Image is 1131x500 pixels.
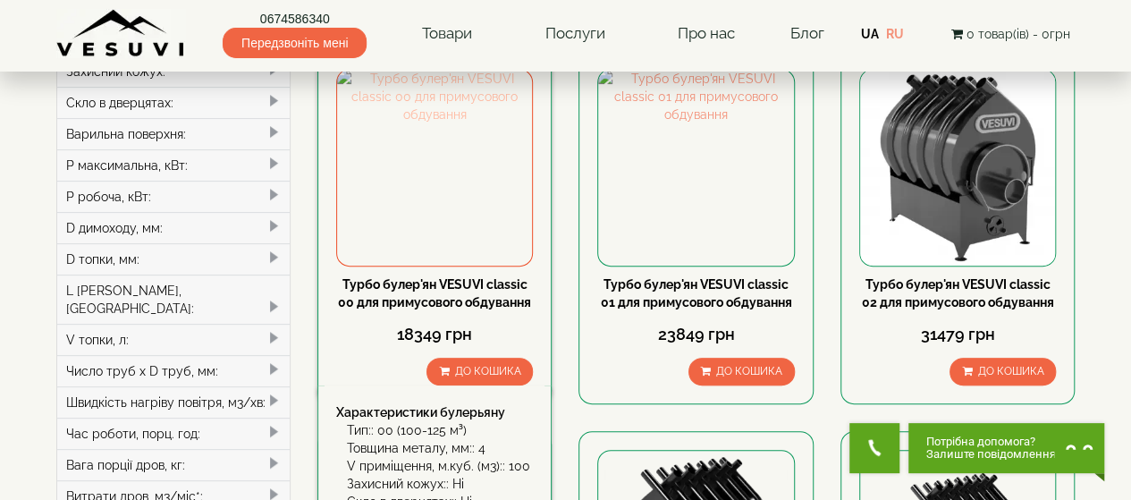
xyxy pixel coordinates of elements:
img: Турбо булер'ян VESUVI classic 02 для примусового обдування [860,70,1055,265]
button: Get Call button [849,423,899,473]
div: P робоча, кВт: [57,181,291,212]
a: Товари [404,13,490,55]
div: 18349 грн [336,323,533,346]
a: Турбо булер'ян VESUVI classic 00 для примусового обдування [338,277,531,309]
div: P максимальна, кВт: [57,149,291,181]
div: Скло в дверцятах: [57,87,291,118]
div: Вага порції дров, кг: [57,449,291,480]
div: 23849 грн [597,323,794,346]
div: Тип:: 00 (100-125 м³) [347,421,533,439]
a: Турбо булер'ян VESUVI classic 02 для примусового обдування [862,277,1054,309]
button: До кошика [688,358,795,386]
a: Послуги [527,13,622,55]
button: До кошика [426,358,533,386]
div: V топки, л: [57,324,291,355]
span: 0 товар(ів) - 0грн [966,27,1069,41]
button: 0 товар(ів) - 0грн [945,24,1075,44]
div: 31479 грн [859,323,1056,346]
span: До кошика [716,365,782,377]
div: Товщина металу, мм:: 4 [347,439,533,457]
a: UA [861,27,879,41]
div: D топки, мм: [57,243,291,275]
span: Залиште повідомлення [926,448,1056,461]
div: V приміщення, м.куб. (м3):: 100 [347,457,533,475]
a: Турбо булер'ян VESUVI classic 01 для примусового обдування [601,277,792,309]
img: Турбо булер'ян VESUVI classic 01 для примусового обдування [598,70,793,265]
button: Chat button [908,423,1104,473]
span: Передзвоніть мені [223,28,367,58]
div: L [PERSON_NAME], [GEOGRAPHIC_DATA]: [57,275,291,324]
span: До кошика [977,365,1043,377]
a: Блог [789,24,823,42]
div: Швидкість нагріву повітря, м3/хв: [57,386,291,418]
a: RU [886,27,904,41]
div: Захисний кожух:: Ні [347,475,533,493]
img: Завод VESUVI [56,9,186,58]
div: Число труб x D труб, мм: [57,355,291,386]
div: Характеристики булерьяну [336,403,533,421]
div: Варильна поверхня: [57,118,291,149]
a: 0674586340 [223,10,367,28]
div: Час роботи, порц. год: [57,418,291,449]
button: До кошика [950,358,1056,386]
img: Турбо булер'ян VESUVI classic 00 для примусового обдування [337,70,532,265]
span: До кошика [454,365,520,377]
a: Про нас [660,13,753,55]
span: Потрібна допомога? [926,436,1056,448]
div: D димоходу, мм: [57,212,291,243]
